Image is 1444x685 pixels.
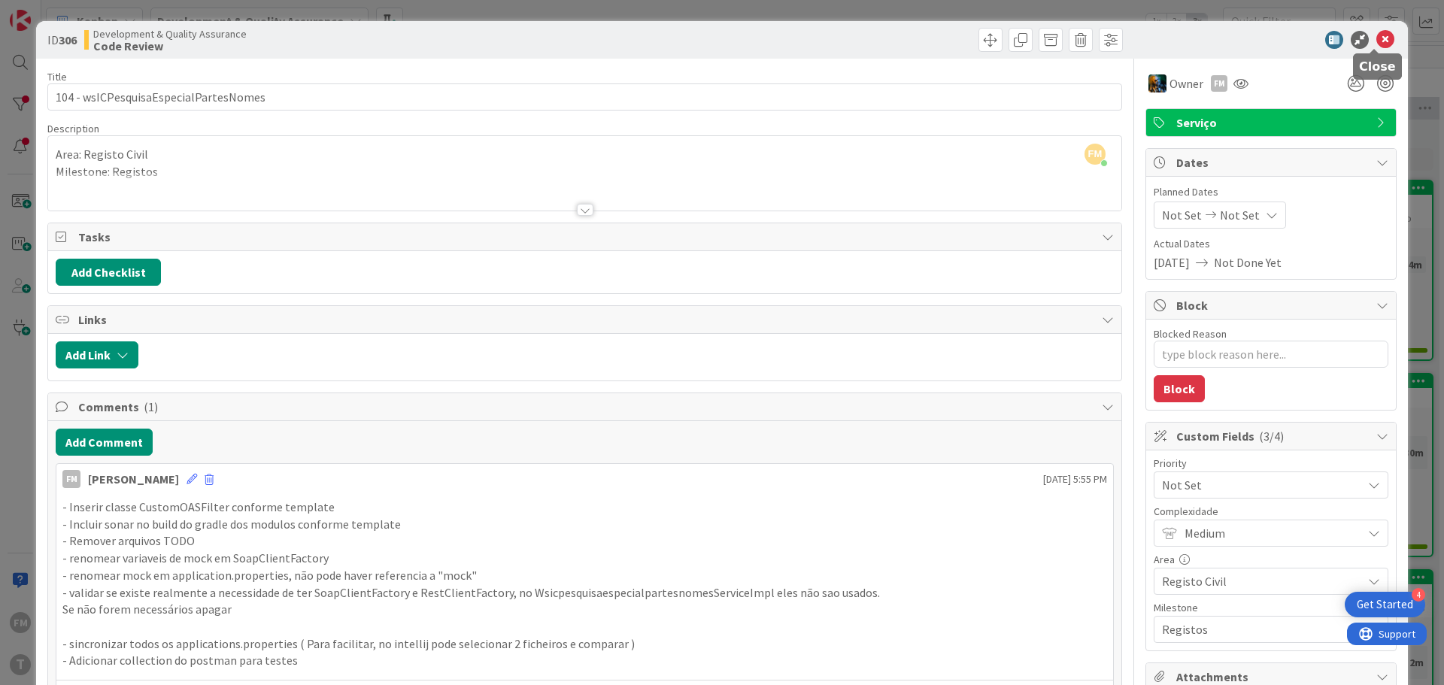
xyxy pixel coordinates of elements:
span: Links [78,311,1094,329]
p: - Inserir classe CustomOASFilter conforme template [62,499,1107,516]
p: Milestone: Registos [56,163,1114,180]
button: Block [1154,375,1205,402]
div: Get Started [1357,597,1413,612]
span: Dates [1176,153,1369,171]
span: Planned Dates [1154,184,1388,200]
button: Add Comment [56,429,153,456]
span: Not Set [1220,206,1260,224]
span: ( 3/4 ) [1259,429,1284,444]
div: FM [1211,75,1227,92]
span: Support [32,2,68,20]
span: Registo Civil [1162,571,1355,592]
span: Medium [1185,523,1355,544]
div: Complexidade [1154,506,1388,517]
p: Area: Registo Civil [56,146,1114,163]
img: JC [1148,74,1166,92]
div: 4 [1412,588,1425,602]
div: [PERSON_NAME] [88,470,179,488]
p: Se não forem necessários apagar [62,601,1107,618]
span: Not Set [1162,474,1355,496]
p: - renomear mock em application.properties, não pode haver referencia a "mock" [62,567,1107,584]
div: Priority [1154,458,1388,468]
span: Tasks [78,228,1094,246]
span: ( 1 ) [144,399,158,414]
p: - Remover arquivos TODO [62,532,1107,550]
span: Custom Fields [1176,427,1369,445]
p: - Adicionar collection do postman para testes [62,652,1107,669]
p: - Incluir sonar no build do gradle dos modulos conforme template [62,516,1107,533]
button: Add Checklist [56,259,161,286]
span: Block [1176,296,1369,314]
span: ID [47,31,77,49]
span: Comments [78,398,1094,416]
span: Not Done Yet [1214,253,1282,271]
div: Open Get Started checklist, remaining modules: 4 [1345,592,1425,617]
p: - renomear variaveis de mock em SoapClientFactory [62,550,1107,567]
p: - sincronizar todos os applications.properties ( Para facilitar, no intellij pode selecionar 2 fi... [62,635,1107,653]
span: Owner [1169,74,1203,92]
span: [DATE] [1154,253,1190,271]
span: FM [1085,144,1106,165]
b: Code Review [93,40,247,52]
span: Registos [1162,619,1355,640]
div: FM [62,470,80,488]
input: type card name here... [47,83,1122,111]
span: Serviço [1176,114,1369,132]
div: Area [1154,554,1388,565]
span: Actual Dates [1154,236,1388,252]
span: Not Set [1162,206,1202,224]
b: 306 [59,32,77,47]
div: Milestone [1154,602,1388,613]
label: Blocked Reason [1154,327,1227,341]
p: - validar se existe realmente a necessidade de ter SoapClientFactory e RestClientFactory, no Wsic... [62,584,1107,602]
label: Title [47,70,67,83]
button: Add Link [56,341,138,368]
span: [DATE] 5:55 PM [1043,471,1107,487]
span: Description [47,122,99,135]
h5: Close [1359,59,1396,74]
span: Development & Quality Assurance [93,28,247,40]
